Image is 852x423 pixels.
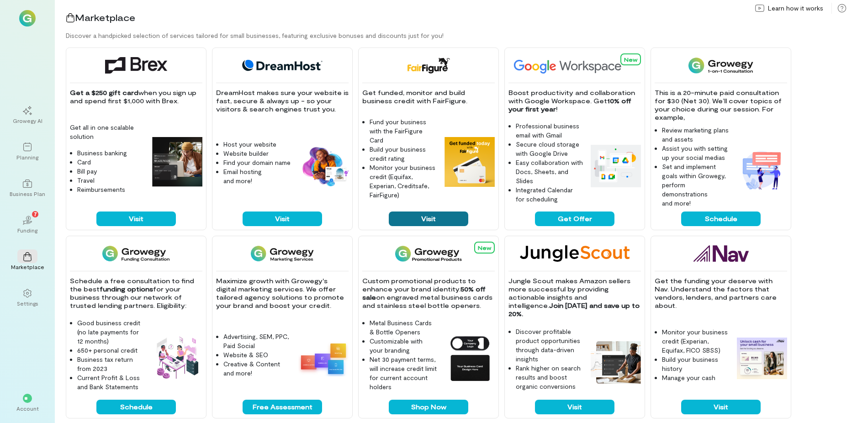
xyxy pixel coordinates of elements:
[591,145,641,187] img: Google Workspace feature
[389,400,468,414] button: Shop Now
[16,405,39,412] div: Account
[508,57,643,74] img: Google Workspace
[624,56,637,63] span: New
[11,135,44,168] a: Planning
[389,211,468,226] button: Visit
[152,333,202,383] img: Funding Consultation feature
[223,140,291,149] li: Host your website
[70,89,202,105] p: when you sign up and spend first $1,000 with Brex.
[516,122,583,140] li: Professional business email with Gmail
[478,244,491,251] span: New
[96,400,176,414] button: Schedule
[362,277,495,310] p: Custom promotional products to enhance your brand identity. on engraved metal business cards and ...
[688,57,753,74] img: 1-on-1 Consultation
[77,346,145,355] li: 650+ personal credit
[77,167,145,176] li: Bill pay
[662,328,730,355] li: Monitor your business credit (Experian, Equifax, FICO SBSS)
[370,117,437,145] li: Fund your business with the FairFigure Card
[105,57,167,74] img: Brex
[17,300,38,307] div: Settings
[223,158,291,167] li: Find your domain name
[662,373,730,382] li: Manage your cash
[535,211,614,226] button: Get Offer
[77,158,145,167] li: Card
[370,145,437,163] li: Build your business credit rating
[737,145,787,195] img: 1-on-1 Consultation feature
[216,277,349,310] p: Maximize growth with Growegy's digital marketing services. We offer tailored agency solutions to ...
[508,301,641,317] strong: Join [DATE] and save up to 20%.
[66,31,852,40] div: Discover a handpicked selection of services tailored for small businesses, featuring exclusive bo...
[223,350,291,360] li: Website & SEO
[591,341,641,384] img: Jungle Scout feature
[362,285,487,301] strong: 50% off sale
[223,332,291,350] li: Advertising, SEM, PPC, Paid Social
[516,364,583,391] li: Rank higher on search results and boost organic conversions
[223,360,291,378] li: Creative & Content and more!
[70,89,138,96] strong: Get a $250 gift card
[223,167,291,185] li: Email hosting and more!
[370,355,437,391] li: Net 30 payment terms, will increase credit limit for current account holders
[70,123,145,141] p: Get all in one scalable solution
[662,126,730,144] li: Review marketing plans and assets
[516,185,583,204] li: Integrated Calendar for scheduling
[655,89,787,122] p: This is a 20-minute paid consultation for $30 (Net 30). We’ll cover topics of your choice during ...
[243,400,322,414] button: Free Assessment
[243,211,322,226] button: Visit
[13,117,42,124] div: Growegy AI
[10,190,45,197] div: Business Plan
[298,145,349,187] img: DreamHost feature
[516,158,583,185] li: Easy collaboration with Docs, Sheets, and Slides
[681,400,761,414] button: Visit
[239,57,326,74] img: DreamHost
[34,210,37,218] span: 7
[662,162,730,208] li: Set and implement goals within Growegy, perform demonstrations and more!
[11,208,44,241] a: Funding
[768,4,823,13] span: Learn how it works
[445,333,495,383] img: Growegy Promo Products feature
[16,153,38,161] div: Planning
[251,245,314,262] img: Growegy - Marketing Services
[737,338,787,380] img: Nav feature
[77,355,145,373] li: Business tax return from 2023
[370,337,437,355] li: Customizable with your branding
[102,245,169,262] img: Funding Consultation
[75,12,135,23] span: Marketplace
[662,144,730,162] li: Assist you with setting up your social medias
[70,277,202,310] p: Schedule a free consultation to find the best for your business through our network of trusted le...
[77,373,145,391] li: Current Profit & Loss and Bank Statements
[11,172,44,205] a: Business Plan
[11,281,44,314] a: Settings
[11,263,44,270] div: Marketplace
[370,318,437,337] li: Metal Business Cards & Bottle Openers
[152,137,202,187] img: Brex feature
[362,89,495,105] p: Get funded, monitor and build business credit with FairFigure.
[77,148,145,158] li: Business banking
[17,227,37,234] div: Funding
[681,211,761,226] button: Schedule
[520,245,630,262] img: Jungle Scout
[395,245,462,262] img: Growegy Promo Products
[407,57,450,74] img: FairFigure
[96,211,176,226] button: Visit
[516,140,583,158] li: Secure cloud storage with Google Drive
[11,245,44,278] a: Marketplace
[370,163,437,200] li: Monitor your business credit (Equifax, Experian, Creditsafe, FairFigure)
[77,185,145,194] li: Reimbursements
[535,400,614,414] button: Visit
[693,245,749,262] img: Nav
[508,89,641,113] p: Boost productivity and collaboration with Google Workspace. Get !
[100,285,153,293] strong: funding options
[655,277,787,310] p: Get the funding your deserve with Nav. Understand the factors that vendors, lenders, and partners...
[11,99,44,132] a: Growegy AI
[298,340,349,376] img: Growegy - Marketing Services feature
[77,318,145,346] li: Good business credit (no late payments for 12 months)
[223,149,291,158] li: Website builder
[445,137,495,187] img: FairFigure feature
[662,355,730,373] li: Build your business history
[216,89,349,113] p: DreamHost makes sure your website is fast, secure & always up - so your visitors & search engines...
[508,277,641,318] p: Jungle Scout makes Amazon sellers more successful by providing actionable insights and intelligence.
[508,97,633,113] strong: 10% off your first year
[77,176,145,185] li: Travel
[516,327,583,364] li: Discover profitable product opportunities through data-driven insights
